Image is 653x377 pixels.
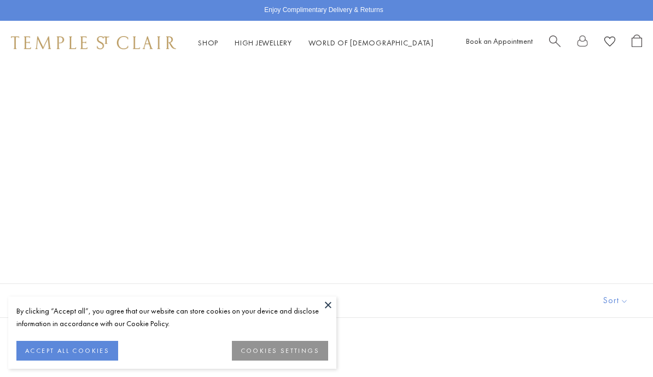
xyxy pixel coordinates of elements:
span: Color [129,294,175,308]
button: Color [126,288,175,313]
button: ACCEPT ALL COOKIES [16,341,118,361]
span: Category [60,294,120,308]
iframe: Gorgias live chat messenger [598,326,642,366]
a: ShopShop [198,38,218,48]
button: Stone [180,288,230,313]
a: Book an Appointment [466,36,533,46]
button: Show sort by [579,284,653,317]
p: Enjoy Complimentary Delivery & Returns [264,5,383,16]
div: By clicking “Accept all”, you agree that our website can store cookies on your device and disclos... [16,305,328,330]
a: World of [DEMOGRAPHIC_DATA]World of [DEMOGRAPHIC_DATA] [308,38,434,48]
button: Category [57,288,120,313]
a: Search [549,34,561,51]
button: COOKIES SETTINGS [232,341,328,361]
span: Stone [183,294,230,308]
a: Open Shopping Bag [632,34,642,51]
a: View Wishlist [604,34,615,51]
img: Temple St. Clair [11,36,176,49]
a: High JewelleryHigh Jewellery [235,38,292,48]
nav: Main navigation [198,36,434,50]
